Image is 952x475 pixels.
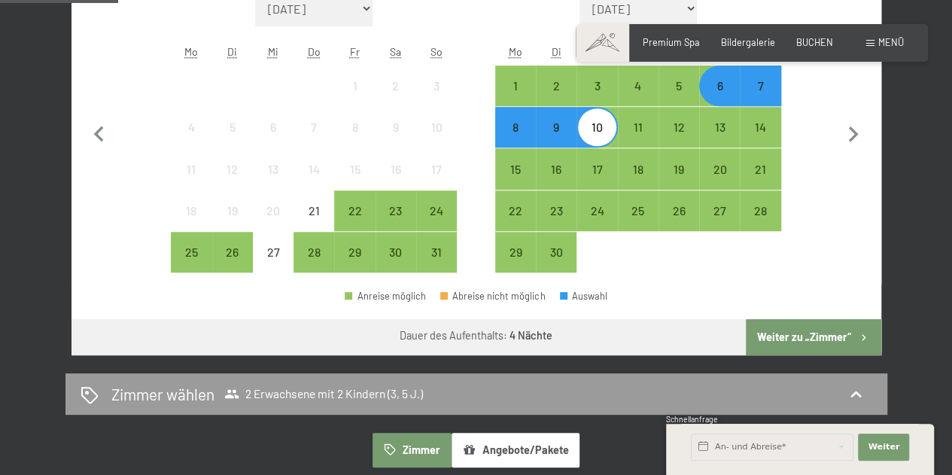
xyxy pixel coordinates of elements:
div: 11 [172,163,210,201]
div: 31 [418,246,455,284]
div: Wed Sep 17 2025 [576,148,617,189]
div: Anreise möglich [618,65,658,106]
div: Thu Aug 28 2025 [294,232,334,273]
div: Thu Sep 11 2025 [618,107,658,148]
div: Fri Sep 12 2025 [658,107,699,148]
abbr: Samstag [390,45,401,58]
div: 15 [497,163,534,201]
div: Anreise nicht möglich [253,107,294,148]
div: 16 [537,163,575,201]
div: Sun Sep 28 2025 [740,190,780,231]
div: 21 [295,205,333,242]
div: Wed Aug 27 2025 [253,232,294,273]
div: Fri Aug 29 2025 [334,232,375,273]
div: Wed Sep 10 2025 [576,107,617,148]
div: Anreise möglich [576,190,617,231]
div: Anreise möglich [536,232,576,273]
div: Mon Aug 11 2025 [171,148,211,189]
div: Anreise nicht möglich [212,148,253,189]
div: Anreise nicht möglich [416,65,457,106]
span: Menü [878,36,904,48]
div: Anreise nicht möglich [334,65,375,106]
div: 8 [497,121,534,159]
div: Anreise möglich [740,190,780,231]
div: 17 [578,163,616,201]
div: 26 [214,246,251,284]
div: 30 [377,246,415,284]
div: Fri Sep 26 2025 [658,190,699,231]
div: Anreise möglich [212,232,253,273]
div: Anreise möglich [294,232,334,273]
div: Anreise nicht möglich [416,148,457,189]
div: Anreise möglich [171,232,211,273]
div: 23 [537,205,575,242]
div: Anreise möglich [334,190,375,231]
div: 9 [537,121,575,159]
div: Thu Aug 07 2025 [294,107,334,148]
div: Sun Sep 21 2025 [740,148,780,189]
div: 7 [295,121,333,159]
div: 16 [377,163,415,201]
div: Anreise möglich [658,148,699,189]
span: Bildergalerie [721,36,775,48]
div: Anreise möglich [618,107,658,148]
div: Fri Aug 01 2025 [334,65,375,106]
div: Anreise nicht möglich [171,107,211,148]
div: 2 [377,80,415,117]
div: Sat Sep 20 2025 [699,148,740,189]
div: Tue Sep 16 2025 [536,148,576,189]
div: Mon Aug 04 2025 [171,107,211,148]
a: Premium Spa [643,36,700,48]
div: 3 [418,80,455,117]
div: Tue Sep 23 2025 [536,190,576,231]
div: Tue Aug 26 2025 [212,232,253,273]
div: Sun Aug 31 2025 [416,232,457,273]
div: Anreise möglich [699,65,740,106]
a: BUCHEN [796,36,833,48]
div: Anreise nicht möglich [171,148,211,189]
div: Anreise möglich [658,107,699,148]
div: Sun Aug 24 2025 [416,190,457,231]
div: 19 [660,163,698,201]
div: Anreise möglich [536,190,576,231]
div: Anreise möglich [576,148,617,189]
div: Sat Sep 06 2025 [699,65,740,106]
div: Anreise nicht möglich [334,107,375,148]
div: Tue Aug 19 2025 [212,190,253,231]
div: Sun Sep 14 2025 [740,107,780,148]
div: Anreise möglich [576,65,617,106]
div: Anreise nicht möglich [376,65,416,106]
div: Tue Aug 12 2025 [212,148,253,189]
div: Tue Sep 09 2025 [536,107,576,148]
div: Thu Sep 18 2025 [618,148,658,189]
div: Fri Sep 05 2025 [658,65,699,106]
div: Anreise möglich [416,190,457,231]
div: 29 [497,246,534,284]
div: Anreise nicht möglich [294,148,334,189]
div: Mon Sep 15 2025 [495,148,536,189]
button: Weiter zu „Zimmer“ [746,319,881,355]
div: Anreise möglich [495,107,536,148]
div: Thu Aug 21 2025 [294,190,334,231]
div: Thu Sep 04 2025 [618,65,658,106]
div: 5 [660,80,698,117]
div: Anreise nicht möglich [376,107,416,148]
button: Zimmer [373,433,451,467]
div: Sun Aug 17 2025 [416,148,457,189]
div: 12 [660,121,698,159]
div: 13 [254,163,292,201]
div: Anreise nicht möglich [416,107,457,148]
div: Auswahl [560,291,608,301]
abbr: Montag [509,45,522,58]
div: Sat Aug 23 2025 [376,190,416,231]
abbr: Donnerstag [308,45,321,58]
div: Fri Sep 19 2025 [658,148,699,189]
div: Sat Sep 27 2025 [699,190,740,231]
div: Sat Aug 30 2025 [376,232,416,273]
div: 17 [418,163,455,201]
div: Anreise möglich [536,65,576,106]
div: 26 [660,205,698,242]
div: 14 [741,121,779,159]
div: Tue Aug 05 2025 [212,107,253,148]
